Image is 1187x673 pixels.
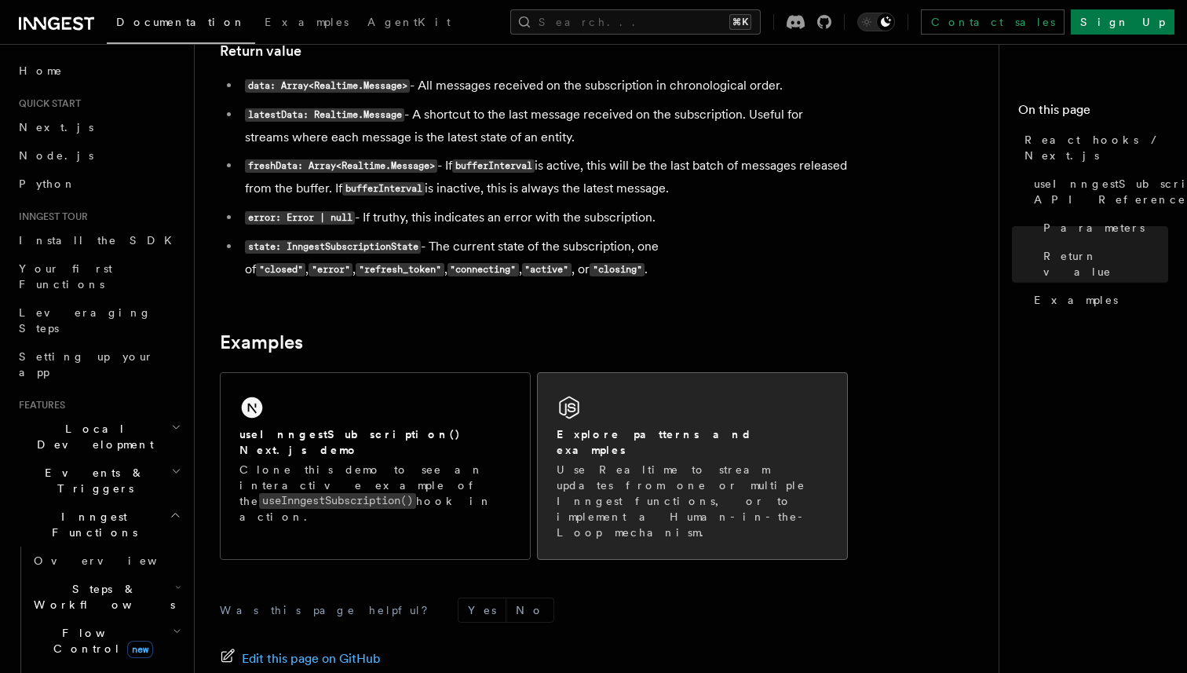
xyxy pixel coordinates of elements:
span: Local Development [13,421,171,452]
a: Your first Functions [13,254,184,298]
a: React hooks / Next.js [1018,126,1168,170]
span: Features [13,399,65,411]
a: Python [13,170,184,198]
a: AgentKit [358,5,460,42]
span: Leveraging Steps [19,306,152,335]
a: Return value [1037,242,1168,286]
p: Clone this demo to see an interactive example of the hook in action. [239,462,511,525]
span: Install the SDK [19,234,181,247]
button: Yes [458,598,506,622]
code: "closed" [256,263,305,276]
span: Inngest tour [13,210,88,223]
span: Quick start [13,97,81,110]
a: Documentation [107,5,255,44]
code: bufferInterval [452,159,535,173]
span: Python [19,177,76,190]
span: Steps & Workflows [27,581,175,613]
li: - If truthy, this indicates an error with the subscription. [240,207,848,229]
a: Contact sales [921,9,1065,35]
code: "refresh_token" [356,263,444,276]
code: freshData: Array<Realtime.Message> [245,159,437,173]
span: Inngest Functions [13,509,170,540]
code: "error" [309,263,352,276]
li: - If is active, this will be the last batch of messages released from the buffer. If is inactive,... [240,155,848,200]
p: Use Realtime to stream updates from one or multiple Inngest functions, or to implement a Human-in... [557,462,828,540]
button: No [506,598,553,622]
a: useInngestSubscription() API Reference [1028,170,1168,214]
span: Overview [34,554,195,567]
a: Examples [220,331,303,353]
span: Home [19,63,63,79]
h2: Explore patterns and examples [557,426,828,458]
h2: useInngestSubscription() Next.js demo [239,426,511,458]
button: Flow Controlnew [27,619,184,663]
span: Documentation [116,16,246,28]
code: bufferInterval [342,182,425,196]
a: Explore patterns and examplesUse Realtime to stream updates from one or multiple Inngest function... [537,372,848,560]
li: - All messages received on the subscription in chronological order. [240,75,848,97]
button: Search...⌘K [510,9,761,35]
code: data: Array<Realtime.Message> [245,79,410,93]
code: state: InngestSubscriptionState [245,240,421,254]
a: Sign Up [1071,9,1174,35]
span: Examples [1034,292,1118,308]
a: Next.js [13,113,184,141]
code: "connecting" [447,263,519,276]
span: Examples [265,16,349,28]
button: Toggle dark mode [857,13,895,31]
span: Your first Functions [19,262,112,291]
span: Parameters [1043,220,1145,236]
li: - A shortcut to the last message received on the subscription. Useful for streams where each mess... [240,104,848,148]
code: "closing" [590,263,645,276]
span: Return value [1043,248,1168,280]
button: Inngest Functions [13,503,184,547]
a: Install the SDK [13,226,184,254]
li: - The current state of the subscription, one of , , , , , or . [240,236,848,281]
a: useInngestSubscription() Next.js demoClone this demo to see an interactive example of theuseInnge... [220,372,531,560]
a: Return value [220,40,301,62]
button: Steps & Workflows [27,575,184,619]
a: Overview [27,547,184,575]
span: AgentKit [367,16,451,28]
a: Parameters [1037,214,1168,242]
a: Examples [1028,286,1168,314]
button: Events & Triggers [13,459,184,503]
a: Edit this page on GitHub [220,648,381,670]
p: Was this page helpful? [220,602,439,618]
button: Local Development [13,415,184,459]
h4: On this page [1018,101,1168,126]
span: Events & Triggers [13,465,171,496]
a: Examples [255,5,358,42]
code: "active" [522,263,572,276]
span: Next.js [19,121,93,134]
span: Node.js [19,149,93,162]
span: Flow Control [27,625,173,657]
span: Setting up your app [19,350,154,379]
span: Edit this page on GitHub [242,648,381,670]
code: error: Error | null [245,211,355,225]
span: React hooks / Next.js [1024,132,1168,163]
a: Node.js [13,141,184,170]
a: Home [13,57,184,85]
a: Setting up your app [13,342,184,386]
kbd: ⌘K [729,14,751,30]
code: latestData: Realtime.Message [245,108,404,122]
span: new [127,641,153,658]
a: Leveraging Steps [13,298,184,342]
code: useInngestSubscription() [259,493,416,508]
